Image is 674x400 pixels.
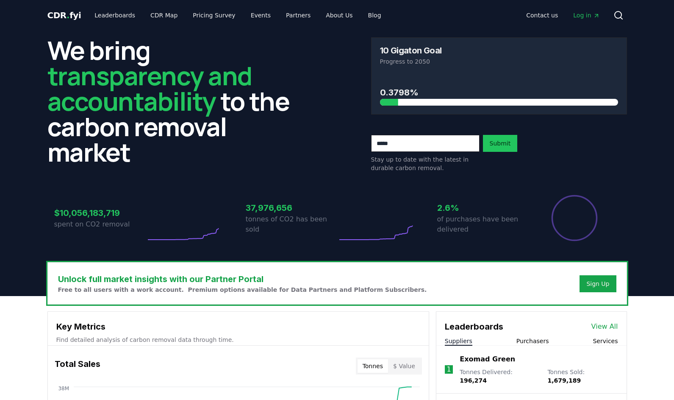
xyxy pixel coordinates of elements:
nav: Main [519,8,606,23]
a: Partners [279,8,317,23]
button: Services [593,337,618,345]
p: Free to all users with a work account. Premium options available for Data Partners and Platform S... [58,285,427,294]
p: Tonnes Sold : [547,368,618,385]
tspan: 38M [58,386,69,392]
h3: Leaderboards [445,320,503,333]
span: 1,679,189 [547,377,581,384]
h3: 0.3798% [380,86,618,99]
a: CDR.fyi [47,9,81,21]
p: of purchases have been delivered [437,214,529,235]
a: Blog [361,8,388,23]
span: Log in [573,11,599,20]
p: Progress to 2050 [380,57,618,66]
p: spent on CO2 removal [54,219,146,229]
span: 196,274 [460,377,487,384]
p: Find detailed analysis of carbon removal data through time. [56,336,420,344]
button: Tonnes [358,359,388,373]
a: Exomad Green [460,354,515,364]
p: Stay up to date with the latest in durable carbon removal. [371,155,480,172]
h3: Total Sales [55,358,100,375]
button: $ Value [388,359,420,373]
nav: Main [88,8,388,23]
button: Suppliers [445,337,472,345]
div: Percentage of sales delivered [551,194,598,242]
a: Pricing Survey [186,8,242,23]
a: Events [244,8,277,23]
a: Sign Up [586,280,609,288]
button: Sign Up [580,275,616,292]
h3: $10,056,183,719 [54,207,146,219]
a: Contact us [519,8,565,23]
button: Submit [483,135,518,152]
h3: Key Metrics [56,320,420,333]
h3: Unlock full market insights with our Partner Portal [58,273,427,285]
p: Tonnes Delivered : [460,368,539,385]
a: About Us [319,8,359,23]
a: Log in [566,8,606,23]
h2: We bring to the carbon removal market [47,37,303,165]
a: CDR Map [144,8,184,23]
button: Purchasers [516,337,549,345]
a: View All [591,322,618,332]
span: . [67,10,69,20]
p: tonnes of CO2 has been sold [246,214,337,235]
p: 1 [447,364,451,375]
span: transparency and accountability [47,58,252,118]
h3: 37,976,656 [246,201,337,214]
h3: 2.6% [437,201,529,214]
a: Leaderboards [88,8,142,23]
h3: 10 Gigaton Goal [380,46,442,55]
span: CDR fyi [47,10,81,20]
